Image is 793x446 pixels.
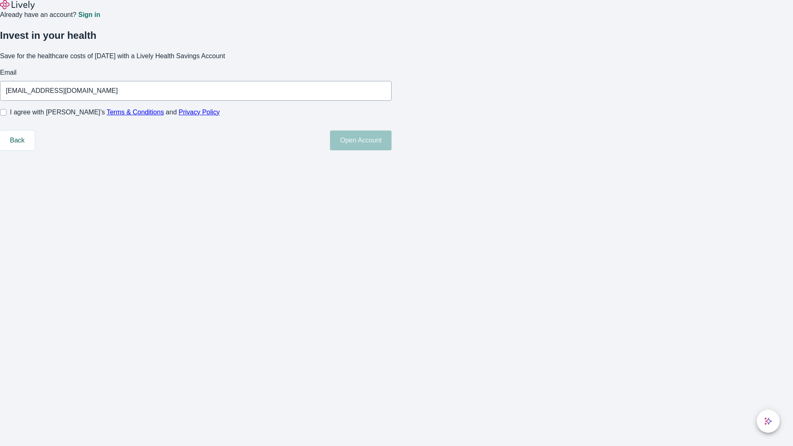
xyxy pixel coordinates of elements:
a: Terms & Conditions [107,109,164,116]
a: Privacy Policy [179,109,220,116]
svg: Lively AI Assistant [764,417,772,425]
a: Sign in [78,12,100,18]
span: I agree with [PERSON_NAME]’s and [10,107,220,117]
button: chat [757,410,780,433]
